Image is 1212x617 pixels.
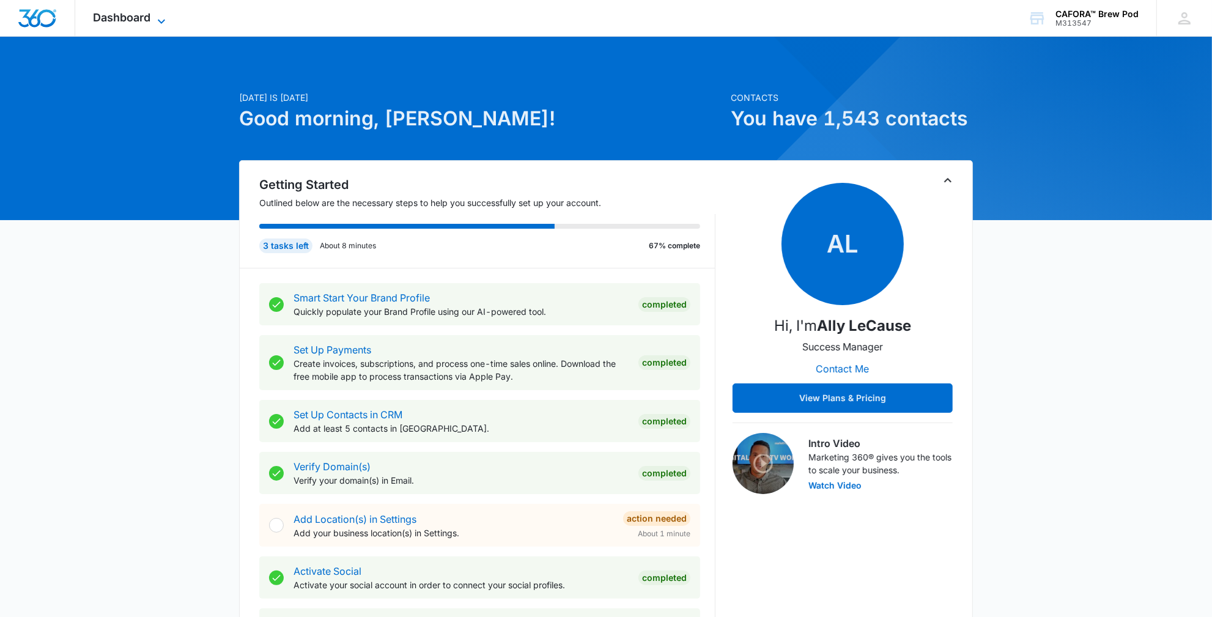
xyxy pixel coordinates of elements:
[731,91,973,104] p: Contacts
[294,578,629,591] p: Activate your social account in order to connect your social profiles.
[808,451,953,476] p: Marketing 360® gives you the tools to scale your business.
[940,173,955,188] button: Toggle Collapse
[733,383,953,413] button: View Plans & Pricing
[294,292,430,304] a: Smart Start Your Brand Profile
[638,571,690,585] div: Completed
[808,436,953,451] h3: Intro Video
[808,481,862,490] button: Watch Video
[1055,9,1139,19] div: account name
[733,433,794,494] img: Intro Video
[802,339,883,354] p: Success Manager
[638,466,690,481] div: Completed
[239,91,723,104] p: [DATE] is [DATE]
[649,240,700,251] p: 67% complete
[259,238,312,253] div: 3 tasks left
[731,104,973,133] h1: You have 1,543 contacts
[259,175,715,194] h2: Getting Started
[294,526,613,539] p: Add your business location(s) in Settings.
[294,422,629,435] p: Add at least 5 contacts in [GEOGRAPHIC_DATA].
[1055,19,1139,28] div: account id
[623,511,690,526] div: Action Needed
[294,460,371,473] a: Verify Domain(s)
[294,474,629,487] p: Verify your domain(s) in Email.
[638,528,690,539] span: About 1 minute
[294,408,402,421] a: Set Up Contacts in CRM
[320,240,376,251] p: About 8 minutes
[294,305,629,318] p: Quickly populate your Brand Profile using our AI-powered tool.
[259,196,715,209] p: Outlined below are the necessary steps to help you successfully set up your account.
[782,183,904,305] span: AL
[294,513,416,525] a: Add Location(s) in Settings
[804,354,882,383] button: Contact Me
[294,344,371,356] a: Set Up Payments
[239,104,723,133] h1: Good morning, [PERSON_NAME]!
[94,11,151,24] span: Dashboard
[294,565,361,577] a: Activate Social
[294,357,629,383] p: Create invoices, subscriptions, and process one-time sales online. Download the free mobile app t...
[638,414,690,429] div: Completed
[817,317,911,334] strong: Ally LeCause
[638,297,690,312] div: Completed
[638,355,690,370] div: Completed
[774,315,911,337] p: Hi, I'm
